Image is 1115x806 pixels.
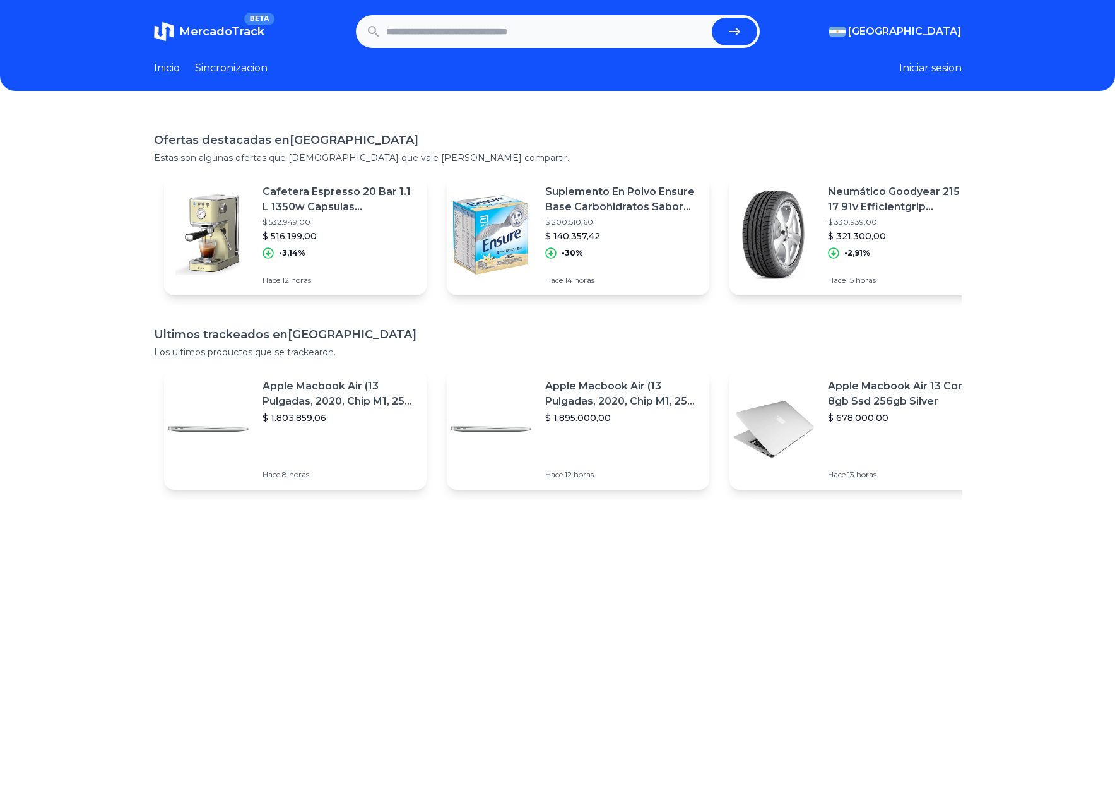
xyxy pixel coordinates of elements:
[545,470,699,480] p: Hace 12 horas
[263,184,416,215] p: Cafetera Espresso 20 Bar 1.1 L 1350w Capsulas Vaporizador
[828,230,982,242] p: $ 321.300,00
[828,470,982,480] p: Hace 13 horas
[447,174,709,295] a: Featured imageSuplemento En Polvo Ensure Base Carbohidratos Sabor Vainilla En Caja De 1.2kg$ 200....
[195,61,268,76] a: Sincronizacion
[164,385,252,473] img: Featured image
[164,191,252,279] img: Featured image
[154,151,962,164] p: Estas son algunas ofertas que [DEMOGRAPHIC_DATA] que vale [PERSON_NAME] compartir.
[179,25,264,39] span: MercadoTrack
[447,385,535,473] img: Featured image
[164,369,427,490] a: Featured imageApple Macbook Air (13 Pulgadas, 2020, Chip M1, 256 Gb De Ssd, 8 Gb De Ram) - Plata$...
[729,369,992,490] a: Featured imageApple Macbook Air 13 Core I5 8gb Ssd 256gb Silver$ 678.000,00Hace 13 horas
[828,379,982,409] p: Apple Macbook Air 13 Core I5 8gb Ssd 256gb Silver
[829,24,962,39] button: [GEOGRAPHIC_DATA]
[844,248,870,258] p: -2,91%
[545,412,699,424] p: $ 1.895.000,00
[828,275,982,285] p: Hace 15 horas
[545,275,699,285] p: Hace 14 horas
[545,230,699,242] p: $ 140.357,42
[263,230,416,242] p: $ 516.199,00
[154,346,962,359] p: Los ultimos productos que se trackearon.
[244,13,274,25] span: BETA
[154,326,962,343] h1: Ultimos trackeados en [GEOGRAPHIC_DATA]
[447,369,709,490] a: Featured imageApple Macbook Air (13 Pulgadas, 2020, Chip M1, 256 Gb De Ssd, 8 Gb De Ram) - Plata$...
[899,61,962,76] button: Iniciar sesion
[729,385,818,473] img: Featured image
[828,184,982,215] p: Neumático Goodyear 215 50 17 91v Efficientgrip Performance
[263,275,416,285] p: Hace 12 horas
[279,248,305,258] p: -3,14%
[154,21,174,42] img: MercadoTrack
[545,184,699,215] p: Suplemento En Polvo Ensure Base Carbohidratos Sabor Vainilla En Caja De 1.2kg
[828,412,982,424] p: $ 678.000,00
[545,379,699,409] p: Apple Macbook Air (13 Pulgadas, 2020, Chip M1, 256 Gb De Ssd, 8 Gb De Ram) - Plata
[154,61,180,76] a: Inicio
[263,217,416,227] p: $ 532.949,00
[263,470,416,480] p: Hace 8 horas
[154,131,962,149] h1: Ofertas destacadas en [GEOGRAPHIC_DATA]
[829,27,846,37] img: Argentina
[729,174,992,295] a: Featured imageNeumático Goodyear 215 50 17 91v Efficientgrip Performance$ 330.939,00$ 321.300,00-...
[848,24,962,39] span: [GEOGRAPHIC_DATA]
[164,174,427,295] a: Featured imageCafetera Espresso 20 Bar 1.1 L 1350w Capsulas Vaporizador$ 532.949,00$ 516.199,00-3...
[545,217,699,227] p: $ 200.510,60
[263,412,416,424] p: $ 1.803.859,06
[447,191,535,279] img: Featured image
[154,21,264,42] a: MercadoTrackBETA
[729,191,818,279] img: Featured image
[562,248,583,258] p: -30%
[828,217,982,227] p: $ 330.939,00
[263,379,416,409] p: Apple Macbook Air (13 Pulgadas, 2020, Chip M1, 256 Gb De Ssd, 8 Gb De Ram) - Plata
